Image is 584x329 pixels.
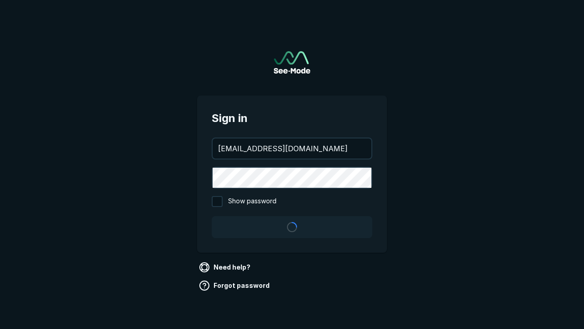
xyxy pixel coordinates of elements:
a: Forgot password [197,278,273,293]
img: See-Mode Logo [274,51,310,74]
span: Sign in [212,110,372,127]
span: Show password [228,196,276,207]
a: Go to sign in [274,51,310,74]
a: Need help? [197,260,254,275]
input: your@email.com [213,138,371,159]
